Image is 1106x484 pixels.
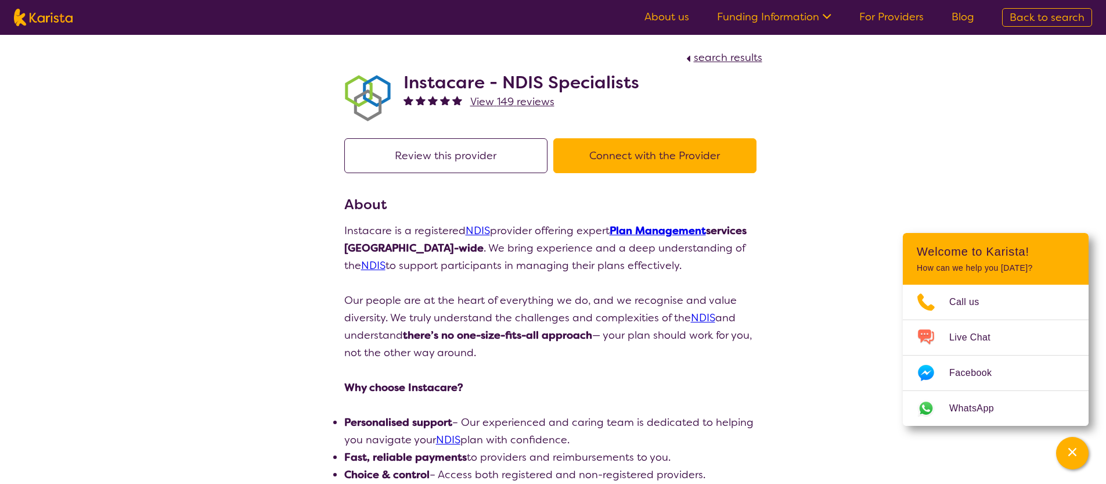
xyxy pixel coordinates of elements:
button: Connect with the Provider [553,138,756,173]
a: NDIS [361,259,386,273]
button: Review this provider [344,138,547,173]
a: NDIS [466,224,490,238]
img: fullstar [452,95,462,105]
span: View 149 reviews [470,95,554,109]
a: Review this provider [344,149,553,163]
a: Web link opens in a new tab. [903,391,1089,426]
span: Back to search [1010,10,1085,24]
h2: Instacare - NDIS Specialists [404,72,639,93]
a: View 149 reviews [470,93,554,110]
a: Connect with the Provider [553,149,762,163]
h2: Welcome to Karista! [917,245,1075,259]
p: Instacare is a registered provider offering expert . We bring experience and a deep understanding... [344,222,762,274]
img: fullstar [440,95,450,105]
a: Back to search [1002,8,1092,27]
div: Channel Menu [903,233,1089,426]
strong: Personalised support [344,415,452,429]
p: How can we help you [DATE]? [917,263,1075,273]
img: fullstar [428,95,438,105]
span: search results [694,51,762,64]
strong: Why choose Instacare? [344,381,463,395]
img: fullstar [404,95,413,105]
li: – Our experienced and caring team is dedicated to helping you navigate your plan with confidence. [344,414,762,449]
a: search results [683,51,762,64]
a: NDIS [691,311,715,325]
p: Our people are at the heart of everything we do, and we recognise and value diversity. We truly u... [344,292,762,361]
strong: there’s no one-size-fits-all approach [403,328,592,342]
li: – Access both registered and non-registered providers. [344,466,762,483]
a: NDIS [436,433,460,447]
strong: Fast, reliable payments [344,450,467,464]
h3: About [344,194,762,215]
img: fullstar [416,95,426,105]
strong: Choice & control [344,468,430,482]
img: obkhna0zu27zdd4ubuus.png [344,75,391,121]
img: Karista logo [14,9,73,26]
ul: Choose channel [903,285,1089,426]
li: to providers and reimbursements to you. [344,449,762,466]
span: Live Chat [949,329,1004,346]
a: About us [644,10,689,24]
span: Facebook [949,364,1006,382]
a: Blog [952,10,974,24]
a: Funding Information [717,10,831,24]
a: Plan Management [610,224,706,238]
button: Channel Menu [1056,437,1089,469]
span: WhatsApp [949,400,1008,417]
span: Call us [949,293,993,311]
a: For Providers [859,10,924,24]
